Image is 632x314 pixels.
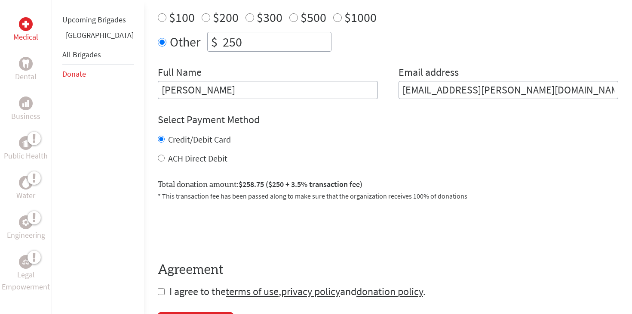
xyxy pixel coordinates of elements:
div: $ [208,32,221,51]
a: terms of use [226,285,279,298]
img: Business [22,100,29,107]
p: Legal Empowerment [2,269,50,293]
a: BusinessBusiness [11,96,40,122]
a: Donate [62,69,86,79]
a: donation policy [356,285,423,298]
img: Engineering [22,219,29,226]
p: Engineering [7,229,45,241]
label: Email address [399,65,459,81]
div: Legal Empowerment [19,255,33,269]
label: Total donation amount: [158,178,362,191]
p: Water [16,190,35,202]
a: [GEOGRAPHIC_DATA] [66,30,134,40]
h4: Agreement [158,262,618,278]
p: Dental [15,71,37,83]
a: Legal EmpowermentLegal Empowerment [2,255,50,293]
img: Dental [22,59,29,68]
input: Enter Full Name [158,81,378,99]
span: $258.75 ($250 + 3.5% transaction fee) [239,179,362,189]
label: $100 [169,9,195,25]
li: Guatemala [62,29,134,45]
p: * This transaction fee has been passed along to make sure that the organization receives 100% of ... [158,191,618,201]
p: Medical [13,31,38,43]
img: Medical [22,21,29,28]
a: EngineeringEngineering [7,215,45,241]
div: Public Health [19,136,33,150]
a: privacy policy [281,285,340,298]
div: Engineering [19,215,33,229]
label: ACH Direct Debit [168,153,227,164]
a: All Brigades [62,50,101,59]
a: Public HealthPublic Health [4,136,48,162]
label: $300 [257,9,282,25]
input: Enter Amount [221,32,331,51]
div: Dental [19,57,33,71]
a: Upcoming Brigades [62,15,126,25]
p: Business [11,110,40,122]
h4: Select Payment Method [158,113,618,127]
div: Medical [19,17,33,31]
span: I agree to the , and . [169,285,426,298]
label: $1000 [344,9,377,25]
p: Public Health [4,150,48,162]
label: Full Name [158,65,202,81]
li: Donate [62,65,134,84]
a: WaterWater [16,176,35,202]
label: $500 [301,9,326,25]
li: Upcoming Brigades [62,10,134,29]
label: Other [170,32,200,52]
img: Public Health [22,139,29,147]
img: Legal Empowerment [22,259,29,264]
iframe: reCAPTCHA [158,211,288,245]
img: Water [22,177,29,187]
label: Credit/Debit Card [168,134,231,145]
li: All Brigades [62,45,134,65]
label: $200 [213,9,239,25]
div: Water [19,176,33,190]
a: MedicalMedical [13,17,38,43]
input: Your Email [399,81,619,99]
a: DentalDental [15,57,37,83]
div: Business [19,96,33,110]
